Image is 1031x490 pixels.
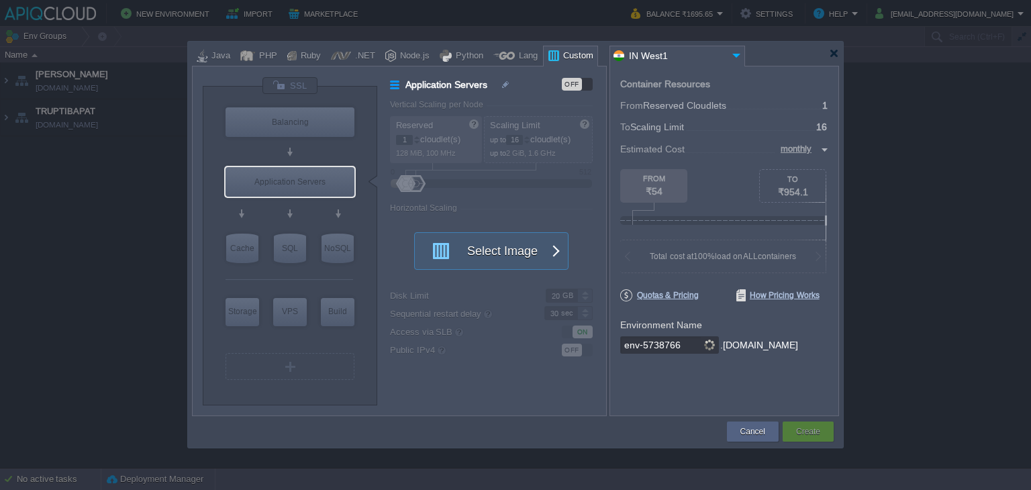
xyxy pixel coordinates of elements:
div: NoSQL [322,234,354,263]
div: OFF [562,78,582,91]
div: Custom [559,46,593,66]
div: VPS [273,298,307,325]
div: Ruby [297,46,321,66]
div: Java [207,46,230,66]
span: How Pricing Works [736,289,820,301]
div: NoSQL Databases [322,234,354,263]
button: Create [796,425,820,438]
div: Storage [226,298,259,325]
div: Storage Containers [226,298,259,326]
div: Build [321,298,354,325]
div: .NET [351,46,375,66]
div: Lang [515,46,538,66]
div: Python [452,46,483,66]
div: SQL Databases [274,234,306,263]
div: .[DOMAIN_NAME] [720,336,798,354]
span: Quotas & Pricing [620,289,699,301]
div: PHP [255,46,277,66]
button: Cancel [740,425,765,438]
div: Elastic VPS [273,298,307,326]
div: Build Node [321,298,354,326]
label: Environment Name [620,320,702,330]
button: Select Image [424,233,544,269]
div: SQL [274,234,306,263]
div: Cache [226,234,258,263]
div: Balancing [226,107,354,137]
div: Application Servers [226,167,354,197]
div: Node.js [396,46,430,66]
div: Load Balancer [226,107,354,137]
div: Container Resources [620,79,710,89]
div: Create New Layer [226,353,354,380]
